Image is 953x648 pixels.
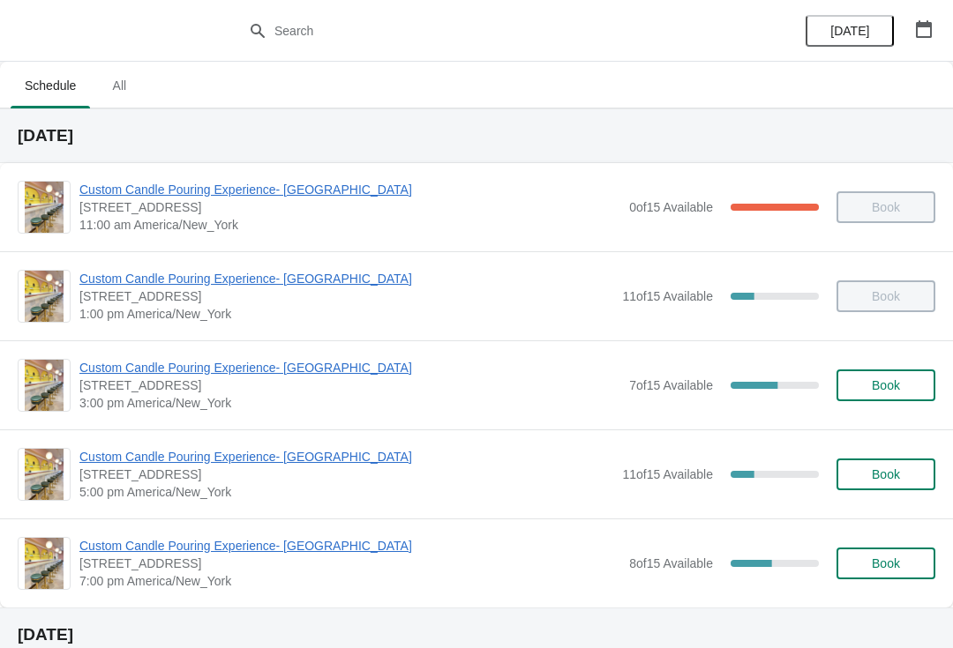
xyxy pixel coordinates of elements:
[274,15,715,47] input: Search
[79,376,620,394] span: [STREET_ADDRESS]
[629,200,713,214] span: 0 of 15 Available
[25,449,64,500] img: Custom Candle Pouring Experience- Delray Beach | 415 East Atlantic Avenue, Delray Beach, FL, USA ...
[25,538,64,589] img: Custom Candle Pouring Experience- Delray Beach | 415 East Atlantic Avenue, Delray Beach, FL, USA ...
[79,466,613,483] span: [STREET_ADDRESS]
[18,626,935,644] h2: [DATE]
[806,15,894,47] button: [DATE]
[79,555,620,572] span: [STREET_ADDRESS]
[837,547,935,579] button: Book
[79,287,613,305] span: [STREET_ADDRESS]
[830,24,869,38] span: [DATE]
[97,70,141,101] span: All
[622,289,713,303] span: 11 of 15 Available
[11,70,90,101] span: Schedule
[872,378,900,392] span: Book
[25,271,64,322] img: Custom Candle Pouring Experience- Delray Beach | 415 East Atlantic Avenue, Delray Beach, FL, USA ...
[629,378,713,392] span: 7 of 15 Available
[79,198,620,216] span: [STREET_ADDRESS]
[79,270,613,287] span: Custom Candle Pouring Experience- [GEOGRAPHIC_DATA]
[25,182,64,233] img: Custom Candle Pouring Experience- Delray Beach | 415 East Atlantic Avenue, Delray Beach, FL, USA ...
[872,556,900,570] span: Book
[79,448,613,466] span: Custom Candle Pouring Experience- [GEOGRAPHIC_DATA]
[79,216,620,234] span: 11:00 am America/New_York
[79,181,620,198] span: Custom Candle Pouring Experience- [GEOGRAPHIC_DATA]
[629,556,713,570] span: 8 of 15 Available
[79,572,620,590] span: 7:00 pm America/New_York
[18,127,935,145] h2: [DATE]
[837,369,935,401] button: Book
[79,537,620,555] span: Custom Candle Pouring Experience- [GEOGRAPHIC_DATA]
[837,458,935,490] button: Book
[79,483,613,501] span: 5:00 pm America/New_York
[872,467,900,481] span: Book
[79,305,613,323] span: 1:00 pm America/New_York
[622,467,713,481] span: 11 of 15 Available
[79,359,620,376] span: Custom Candle Pouring Experience- [GEOGRAPHIC_DATA]
[25,360,64,411] img: Custom Candle Pouring Experience- Delray Beach | 415 East Atlantic Avenue, Delray Beach, FL, USA ...
[79,394,620,412] span: 3:00 pm America/New_York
